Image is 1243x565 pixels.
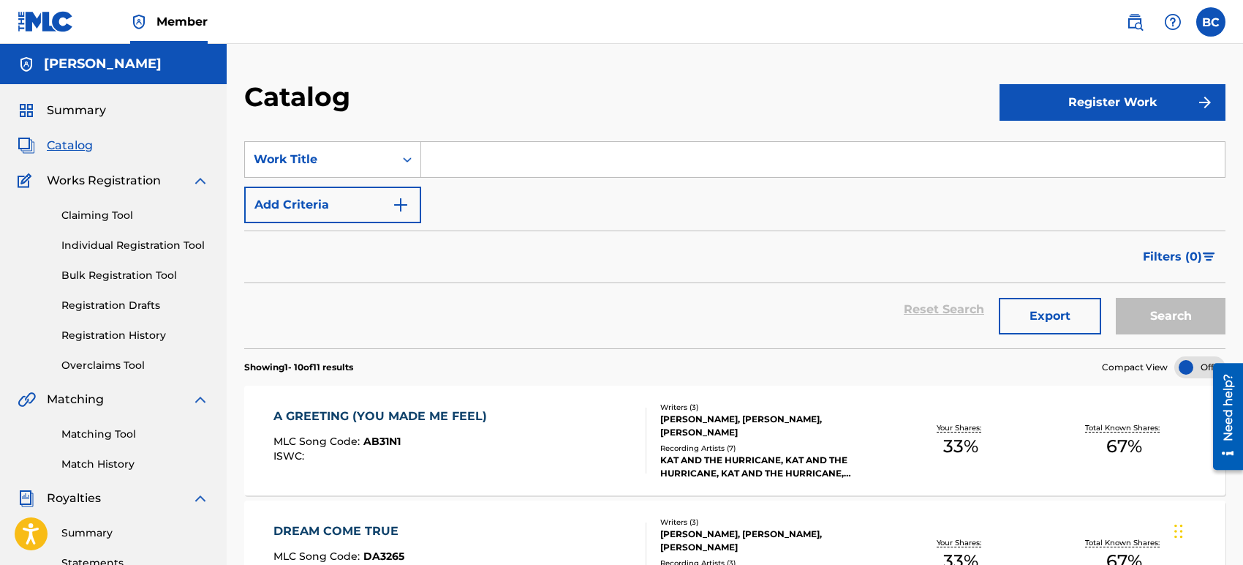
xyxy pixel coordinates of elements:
p: Your Shares: [937,422,985,433]
span: DA3265 [363,550,404,563]
a: Public Search [1120,7,1149,37]
button: Export [999,298,1101,334]
a: Registration Drafts [61,298,209,313]
div: Help [1158,7,1187,37]
a: Summary [61,525,209,541]
img: Matching [18,391,36,408]
a: Bulk Registration Tool [61,268,209,283]
h2: Catalog [244,81,358,113]
span: Royalties [47,490,101,507]
a: Individual Registration Tool [61,238,209,253]
div: Writers ( 3 ) [660,402,880,413]
span: 33 % [943,433,978,460]
img: expand [192,490,209,507]
img: Top Rightsholder [130,13,148,31]
button: Add Criteria [244,187,421,223]
img: f7272a7cc735f4ea7f67.svg [1196,94,1214,111]
img: MLC Logo [18,11,74,32]
p: Showing 1 - 10 of 11 results [244,361,353,374]
img: Catalog [18,137,35,154]
button: Register Work [1000,84,1225,121]
button: Filters (0) [1134,239,1225,275]
p: Total Known Shares: [1085,422,1163,433]
img: Works Registration [18,172,37,190]
h5: BENJAMIN BENJAMIN Coakley [44,56,162,72]
a: Registration History [61,328,209,343]
span: AB31N1 [363,435,401,448]
a: SummarySummary [18,102,106,119]
a: Match History [61,457,209,472]
a: Overclaims Tool [61,358,209,373]
div: Work Title [254,151,385,168]
a: CatalogCatalog [18,137,93,154]
iframe: Chat Widget [1170,495,1243,565]
div: A GREETING (YOU MADE ME FEEL) [273,408,494,425]
p: Total Known Shares: [1085,537,1163,548]
span: ISWC : [273,449,308,463]
img: expand [192,391,209,408]
a: Matching Tool [61,427,209,442]
img: search [1126,13,1144,31]
div: DREAM COME TRUE [273,523,406,540]
a: A GREETING (YOU MADE ME FEEL)MLC Song Code:AB31N1ISWC:Writers (3)[PERSON_NAME], [PERSON_NAME], [P... [244,386,1225,495]
img: help [1164,13,1182,31]
img: 9d2ae6d4665cec9f34b9.svg [392,196,409,214]
div: User Menu [1196,7,1225,37]
div: Writers ( 3 ) [660,517,880,528]
span: Filters ( 0 ) [1143,248,1202,266]
a: Claiming Tool [61,208,209,223]
form: Search Form [244,141,1225,348]
span: 67 % [1106,433,1142,460]
span: Member [156,13,208,30]
img: Royalties [18,490,35,507]
span: Summary [47,102,106,119]
img: Accounts [18,56,35,73]
span: Matching [47,391,104,408]
span: Works Registration [47,172,161,190]
img: filter [1203,252,1215,261]
img: Summary [18,102,35,119]
div: [PERSON_NAME], [PERSON_NAME], [PERSON_NAME] [660,413,880,439]
iframe: Resource Center [1202,357,1243,475]
div: [PERSON_NAME], [PERSON_NAME], [PERSON_NAME] [660,528,880,554]
div: Recording Artists ( 7 ) [660,443,880,454]
div: KAT AND THE HURRICANE, KAT AND THE HURRICANE, KAT AND THE HURRICANE, 4KALEX, 4KALEX [660,454,880,480]
span: Catalog [47,137,93,154]
img: expand [192,172,209,190]
span: Compact View [1102,361,1168,374]
p: Your Shares: [937,537,985,548]
span: MLC Song Code : [273,550,363,563]
span: MLC Song Code : [273,435,363,448]
div: Drag [1174,509,1183,553]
